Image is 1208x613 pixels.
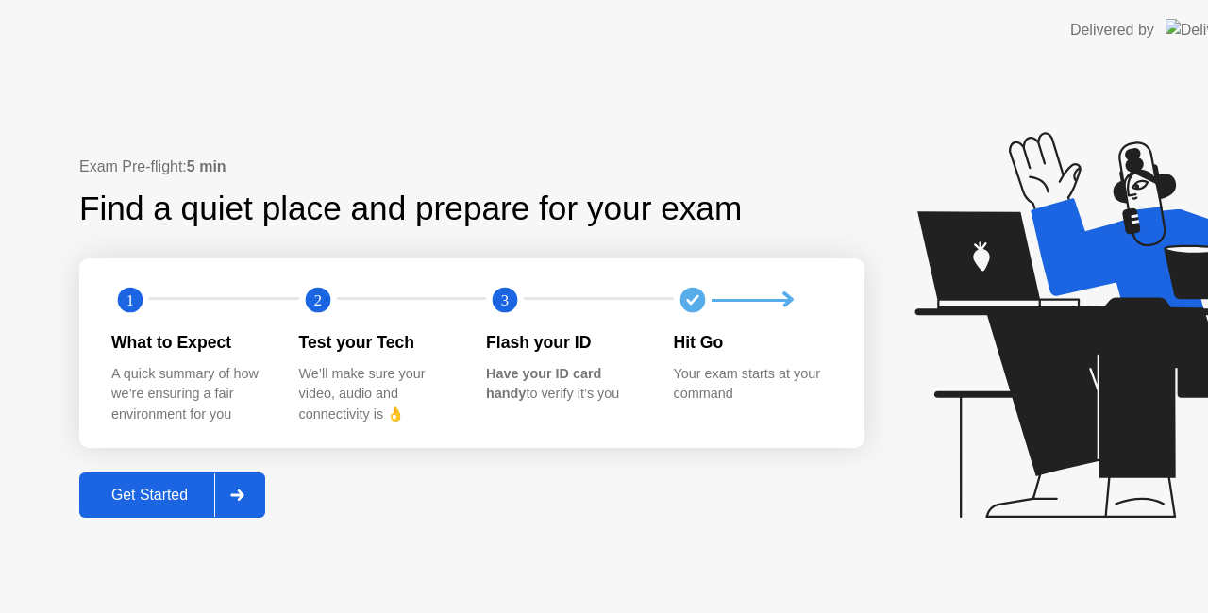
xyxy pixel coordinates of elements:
[486,366,601,402] b: Have your ID card handy
[111,364,269,425] div: A quick summary of how we’re ensuring a fair environment for you
[674,364,831,405] div: Your exam starts at your command
[79,156,864,178] div: Exam Pre-flight:
[79,472,265,518] button: Get Started
[1070,19,1154,41] div: Delivered by
[501,291,509,309] text: 3
[674,330,831,355] div: Hit Go
[111,330,269,355] div: What to Expect
[85,487,214,504] div: Get Started
[299,364,457,425] div: We’ll make sure your video, audio and connectivity is 👌
[486,364,644,405] div: to verify it’s you
[126,291,134,309] text: 1
[79,184,745,234] div: Find a quiet place and prepare for your exam
[486,330,644,355] div: Flash your ID
[187,158,226,174] b: 5 min
[313,291,321,309] text: 2
[299,330,457,355] div: Test your Tech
